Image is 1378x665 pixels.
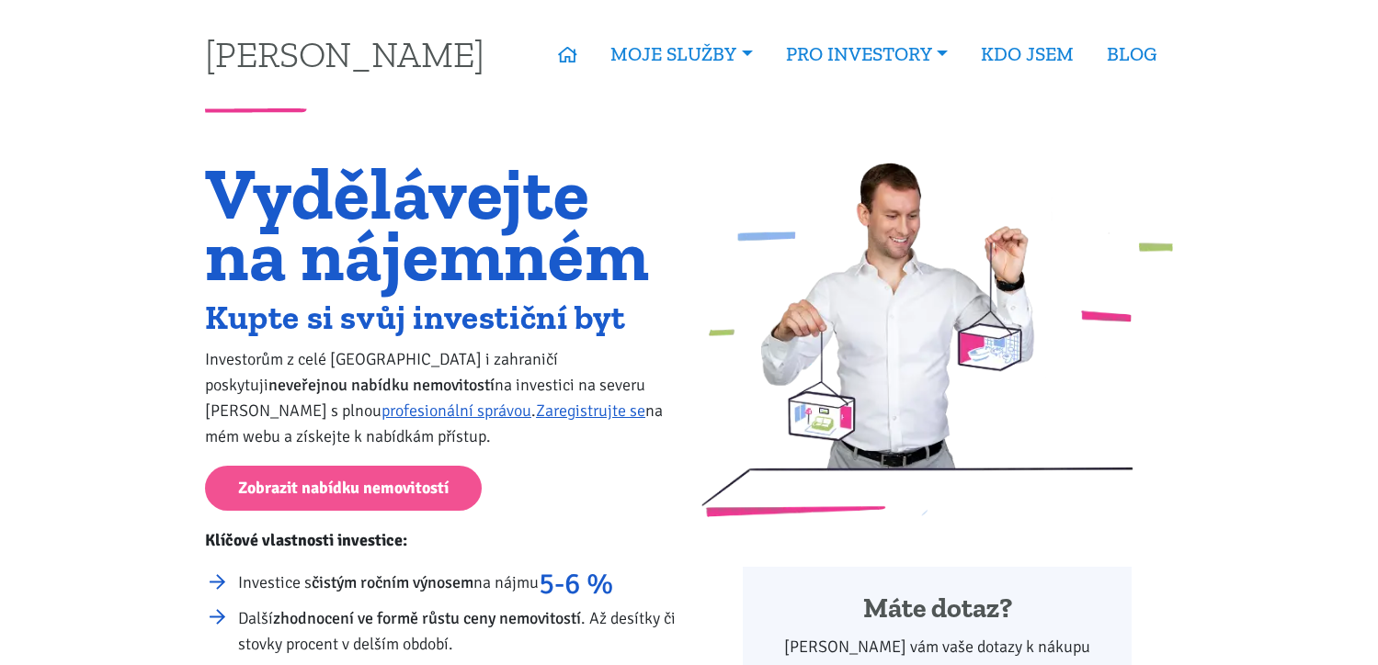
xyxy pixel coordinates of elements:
h2: Kupte si svůj investiční byt [205,302,677,332]
h4: Máte dotaz? [768,592,1107,626]
h1: Vydělávejte na nájemném [205,163,677,286]
a: [PERSON_NAME] [205,36,484,72]
a: MOJE SLUŽBY [594,33,769,75]
strong: čistým ročním výnosem [312,572,473,592]
p: Klíčové vlastnosti investice: [205,527,677,553]
p: Investorům z celé [GEOGRAPHIC_DATA] i zahraničí poskytuji na investici na severu [PERSON_NAME] s ... [205,346,677,449]
li: Další . Až desítky či stovky procent v delším období. [238,605,677,657]
li: Investice s na nájmu [238,569,677,597]
a: Zaregistrujte se [536,400,645,421]
a: KDO JSEM [964,33,1090,75]
a: profesionální správou [382,400,531,421]
a: PRO INVESTORY [769,33,964,75]
strong: neveřejnou nabídku nemovitostí [268,375,495,395]
strong: zhodnocení ve formě růstu ceny nemovitostí [273,608,581,628]
a: Zobrazit nabídku nemovitostí [205,466,482,511]
strong: 5-6 % [539,566,613,602]
a: BLOG [1090,33,1173,75]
